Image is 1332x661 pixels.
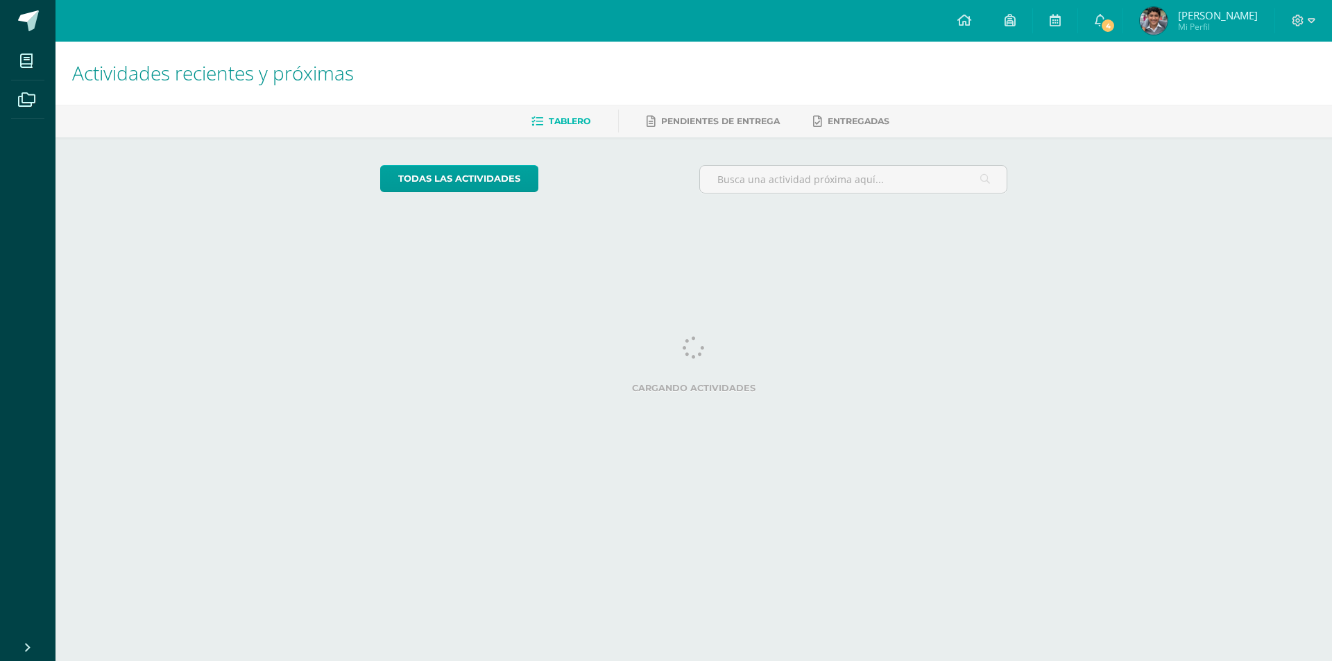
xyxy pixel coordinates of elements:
span: Mi Perfil [1178,21,1258,33]
span: 4 [1100,18,1116,33]
a: Pendientes de entrega [647,110,780,132]
label: Cargando actividades [380,383,1008,393]
span: Tablero [549,116,590,126]
span: Actividades recientes y próximas [72,60,354,86]
a: Entregadas [813,110,889,132]
img: 075004430ff1730f8c721ae5668d284c.png [1140,7,1168,35]
span: [PERSON_NAME] [1178,8,1258,22]
a: todas las Actividades [380,165,538,192]
span: Entregadas [828,116,889,126]
input: Busca una actividad próxima aquí... [700,166,1007,193]
a: Tablero [531,110,590,132]
span: Pendientes de entrega [661,116,780,126]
